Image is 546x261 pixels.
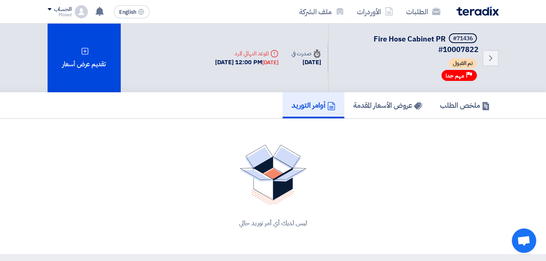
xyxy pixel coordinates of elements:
div: Open chat [512,228,536,253]
a: ملخص الطلب [431,92,499,118]
div: الحساب [54,6,72,13]
div: [DATE] [262,59,278,67]
div: ليس لديك أي أمر توريد حالي [57,218,489,228]
h5: Fire Hose Cabinet PR #10007822 [338,33,479,54]
a: عروض الأسعار المقدمة [344,92,431,118]
h5: ملخص الطلب [440,100,490,110]
button: English [114,5,150,18]
span: مهم جدا [446,72,464,80]
img: Teradix logo [457,7,499,16]
div: Mosad [48,13,72,17]
h5: عروض الأسعار المقدمة [353,100,422,110]
a: الأوردرات [350,2,400,21]
h5: أوامر التوريد [291,100,335,110]
a: الطلبات [400,2,447,21]
div: الموعد النهائي للرد [215,49,278,58]
img: profile_test.png [75,5,88,18]
span: Fire Hose Cabinet PR #10007822 [374,33,479,55]
img: No Quotations Found! [240,145,307,205]
a: ملف الشركة [293,2,350,21]
span: تم القبول [449,59,477,68]
span: English [119,9,136,15]
div: تقديم عرض أسعار [48,24,121,92]
div: [DATE] 12:00 PM [215,58,278,67]
div: [DATE] [291,58,321,67]
a: أوامر التوريد [283,92,344,118]
div: #71436 [453,36,473,41]
div: صدرت في [291,49,321,58]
